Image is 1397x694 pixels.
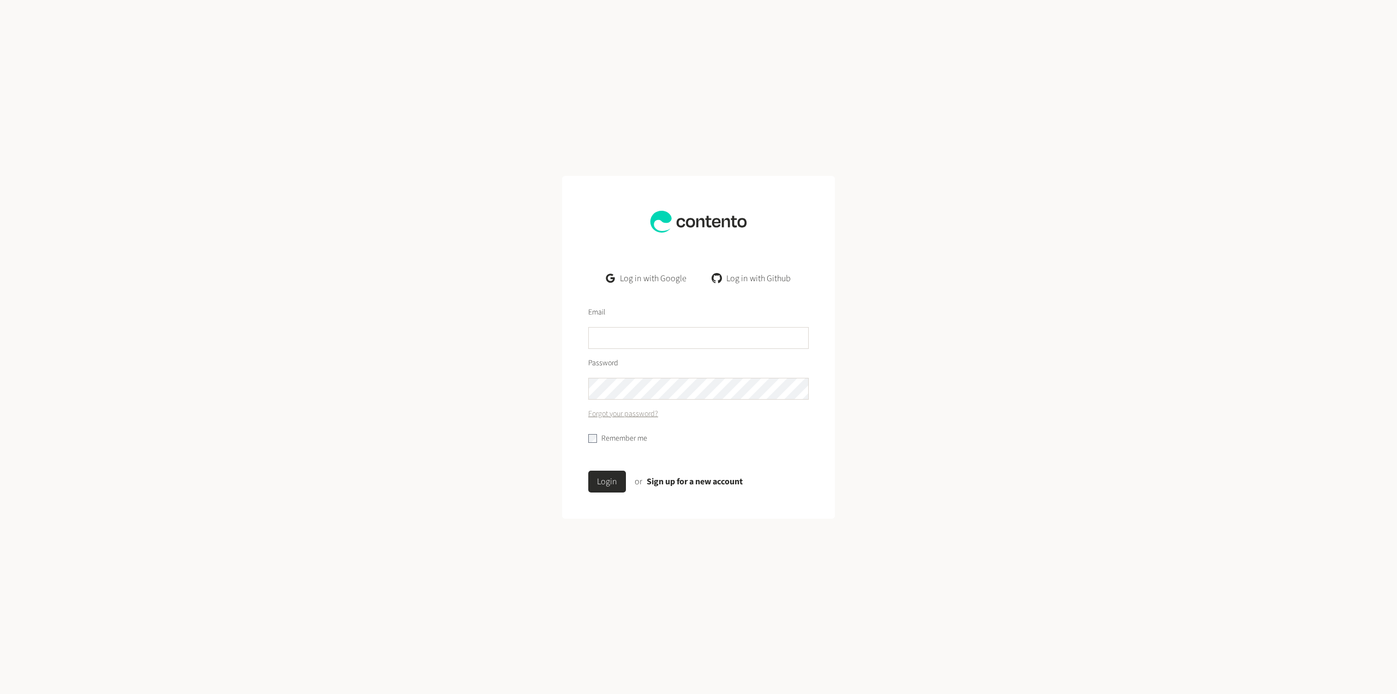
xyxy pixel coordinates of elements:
a: Sign up for a new account [647,476,743,488]
label: Remember me [601,433,647,444]
label: Email [588,307,605,318]
button: Login [588,471,626,493]
a: Log in with Google [598,268,695,289]
span: or [635,476,642,488]
a: Forgot your password? [588,408,658,420]
a: Log in with Github [704,268,799,289]
label: Password [588,358,618,369]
